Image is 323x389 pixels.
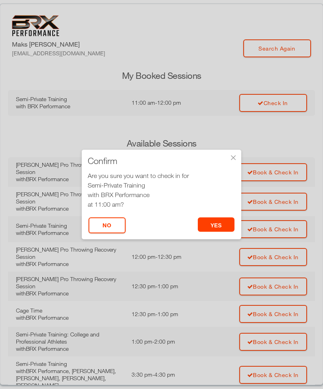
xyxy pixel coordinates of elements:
[88,180,235,190] div: Semi-Private Training
[88,190,235,199] div: with BRX Performance
[89,217,126,233] button: No
[198,217,235,232] button: yes
[88,157,117,165] span: Confirm
[229,154,237,162] div: ×
[88,171,235,209] div: Are you sure you want to check in for at 11:00 am?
